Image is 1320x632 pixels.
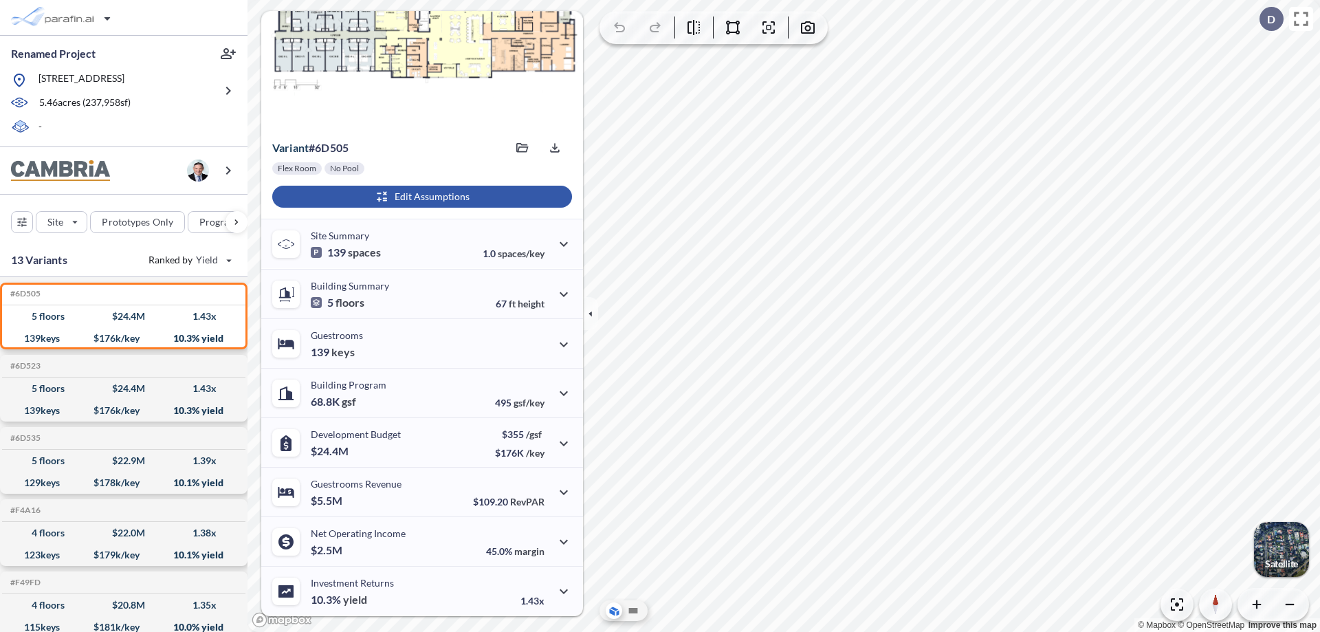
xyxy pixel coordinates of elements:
[11,252,67,268] p: 13 Variants
[518,298,544,309] span: height
[495,447,544,459] p: $176K
[473,496,544,508] p: $109.20
[1138,620,1176,630] a: Mapbox
[311,527,406,539] p: Net Operating Income
[1254,522,1309,577] img: Switcher Image
[1248,620,1317,630] a: Improve this map
[311,345,355,359] p: 139
[272,186,572,208] button: Edit Assumptions
[343,593,367,607] span: yield
[509,298,516,309] span: ft
[335,296,364,309] span: floors
[342,395,356,408] span: gsf
[311,478,401,490] p: Guestrooms Revenue
[8,578,41,587] h5: Click to copy the code
[311,444,351,458] p: $24.4M
[311,428,401,440] p: Development Budget
[47,215,63,229] p: Site
[510,496,544,508] span: RevPAR
[272,141,309,154] span: Variant
[495,428,544,440] p: $355
[311,296,364,309] p: 5
[36,211,87,233] button: Site
[187,160,209,182] img: user logo
[311,593,367,607] p: 10.3%
[137,249,241,271] button: Ranked by Yield
[625,602,641,619] button: Site Plan
[1254,522,1309,577] button: Switcher ImageSatellite
[311,246,381,259] p: 139
[11,160,110,182] img: BrandImage
[311,329,363,341] p: Guestrooms
[311,379,386,391] p: Building Program
[311,543,344,557] p: $2.5M
[311,230,369,241] p: Site Summary
[520,595,544,607] p: 1.43x
[8,361,41,371] h5: Click to copy the code
[196,253,219,267] span: Yield
[8,505,41,515] h5: Click to copy the code
[90,211,185,233] button: Prototypes Only
[8,289,41,298] h5: Click to copy the code
[199,215,238,229] p: Program
[102,215,173,229] p: Prototypes Only
[252,612,312,628] a: Mapbox homepage
[348,246,381,259] span: spaces
[39,96,131,111] p: 5.46 acres ( 237,958 sf)
[278,163,316,174] p: Flex Room
[311,577,394,589] p: Investment Returns
[8,433,41,443] h5: Click to copy the code
[495,397,544,408] p: 495
[311,494,344,508] p: $5.5M
[514,545,544,557] span: margin
[188,211,262,233] button: Program
[1265,558,1298,569] p: Satellite
[526,428,542,440] span: /gsf
[38,120,42,135] p: -
[11,46,96,61] p: Renamed Project
[483,248,544,259] p: 1.0
[606,602,622,619] button: Aerial View
[311,395,356,408] p: 68.8K
[272,141,349,155] p: # 6d505
[498,248,544,259] span: spaces/key
[330,163,359,174] p: No Pool
[486,545,544,557] p: 45.0%
[496,298,544,309] p: 67
[514,397,544,408] span: gsf/key
[331,345,355,359] span: keys
[526,447,544,459] span: /key
[311,280,389,292] p: Building Summary
[1178,620,1244,630] a: OpenStreetMap
[38,72,124,89] p: [STREET_ADDRESS]
[1267,13,1275,25] p: D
